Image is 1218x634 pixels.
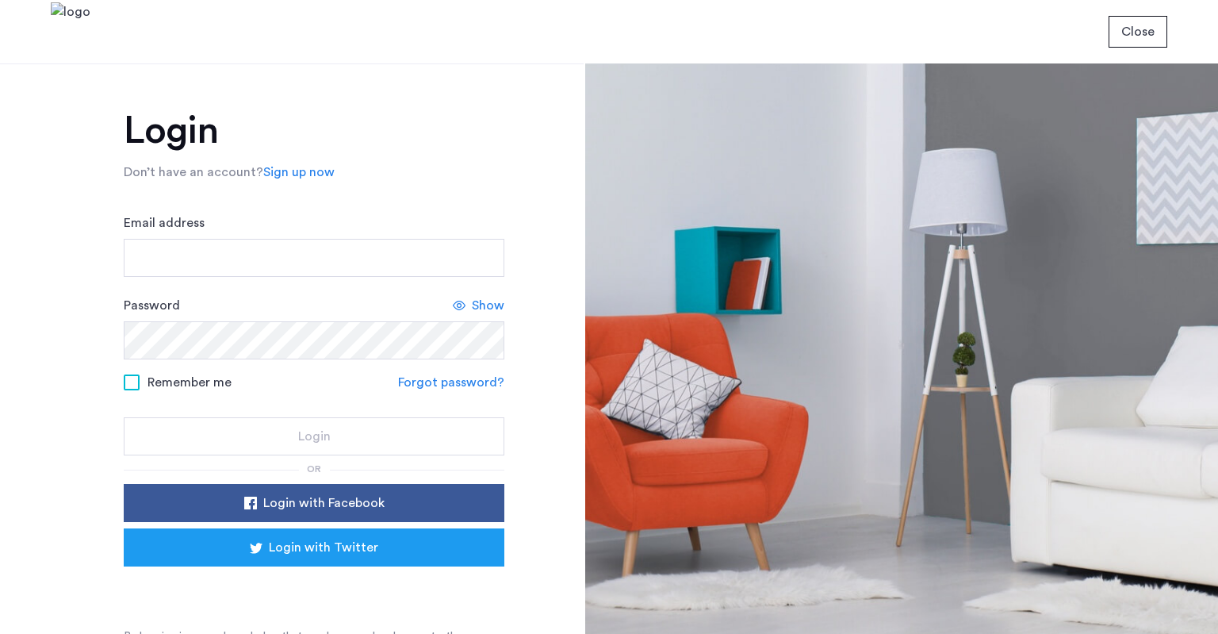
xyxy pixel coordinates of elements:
[398,373,504,392] a: Forgot password?
[1109,16,1167,48] button: button
[307,464,321,474] span: or
[124,417,504,455] button: button
[124,528,504,567] button: button
[263,163,335,182] a: Sign up now
[124,112,504,150] h1: Login
[124,213,205,232] label: Email address
[124,296,180,315] label: Password
[472,296,504,315] span: Show
[124,166,263,179] span: Don’t have an account?
[263,494,385,513] span: Login with Facebook
[51,2,90,62] img: logo
[298,427,331,446] span: Login
[269,538,378,557] span: Login with Twitter
[124,484,504,522] button: button
[147,373,232,392] span: Remember me
[1121,22,1155,41] span: Close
